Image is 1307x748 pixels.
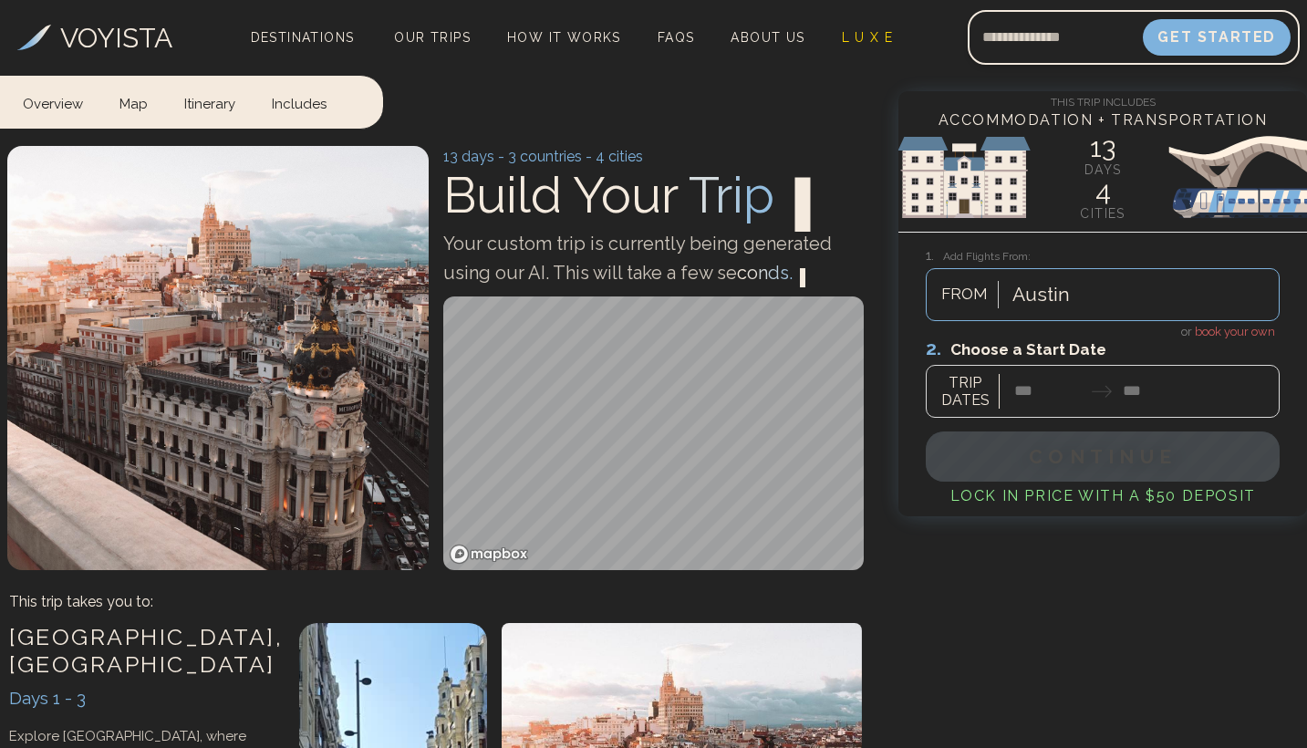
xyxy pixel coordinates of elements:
span: i [732,165,743,224]
button: Continue [926,431,1280,482]
span: d [768,262,780,284]
h3: Add Flights From: [926,245,1280,266]
div: Days 1 - 3 [9,685,281,712]
span: c [737,262,747,284]
h4: This Trip Includes [898,91,1307,109]
a: VOYISTA [17,17,172,58]
a: Overview [23,76,101,127]
span: book your own [1195,325,1275,338]
a: Itinerary [166,76,254,127]
span: FAQs [658,30,695,45]
a: About Us [723,25,812,50]
a: Our Trips [387,25,478,50]
a: Map [101,76,166,127]
span: About Us [731,30,804,45]
a: Mapbox homepage [449,544,529,565]
a: FAQs [650,25,702,50]
a: L U X E [835,25,901,50]
a: Includes [254,76,345,127]
span: n [758,262,768,284]
h4: Lock in Price with a $50 deposit [926,485,1280,507]
p: This trip takes you to: [9,591,153,613]
span: FROM [931,283,998,306]
span: r [715,165,732,224]
span: Destinations [244,23,362,77]
span: s [780,262,789,284]
span: o [747,262,758,284]
input: Email address [968,16,1143,59]
span: 1. [926,247,943,264]
h3: [GEOGRAPHIC_DATA] , [GEOGRAPHIC_DATA] [9,623,281,678]
h3: VOYISTA [60,17,172,58]
img: Voyista Logo [17,25,51,50]
span: L U X E [842,30,894,45]
h4: Accommodation + Transportation [898,109,1307,131]
span: Your custom trip is currently being generated using our AI. This will take a few se [443,233,832,284]
span: p [743,165,774,224]
h4: or [926,321,1280,341]
img: European Sights [898,122,1307,232]
a: How It Works [500,25,628,50]
span: How It Works [507,30,621,45]
canvas: Map [443,296,865,570]
span: Our Trips [394,30,471,45]
p: 13 days - 3 countries - 4 cities [443,146,865,168]
span: . [789,262,793,284]
button: Get Started [1143,19,1291,56]
span: T [689,165,715,224]
span: r [661,165,678,224]
span: Build You [443,165,818,224]
span: Continue [1029,445,1177,468]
